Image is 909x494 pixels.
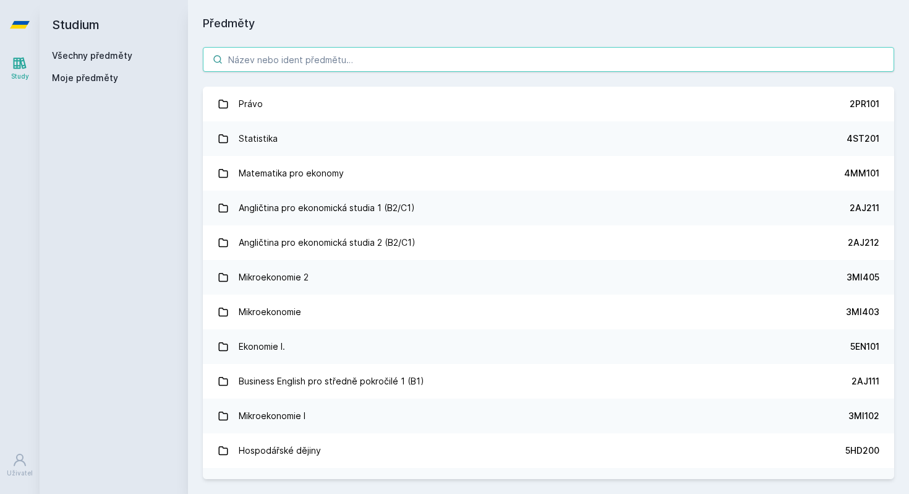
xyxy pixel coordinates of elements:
a: Angličtina pro ekonomická studia 2 (B2/C1) 2AJ212 [203,225,894,260]
a: Všechny předměty [52,50,132,61]
a: Mikroekonomie 2 3MI405 [203,260,894,295]
a: Matematika pro ekonomy 4MM101 [203,156,894,191]
div: 3MI403 [846,306,879,318]
div: 2PR101 [850,98,879,110]
div: 2AJ212 [848,236,879,249]
a: Statistika 4ST201 [203,121,894,156]
div: Uživatel [7,469,33,478]
div: 2AJ211 [850,202,879,214]
div: 3MI405 [847,271,879,284]
div: 2AJ111 [851,375,879,388]
div: Ekonomie I. [239,334,285,359]
input: Název nebo ident předmětu… [203,47,894,72]
div: Mikroekonomie I [239,404,305,428]
a: Mikroekonomie I 3MI102 [203,399,894,433]
a: Uživatel [2,446,37,484]
h1: Předměty [203,15,894,32]
div: 5EN101 [850,340,879,353]
div: Study [11,72,29,81]
a: Ekonomie I. 5EN101 [203,329,894,364]
div: Právo [239,92,263,116]
div: Mikroekonomie [239,300,301,324]
div: 3MI102 [848,410,879,422]
a: Study [2,50,37,87]
div: 4ST201 [847,132,879,145]
a: Právo 2PR101 [203,87,894,121]
div: Angličtina pro ekonomická studia 1 (B2/C1) [239,196,415,220]
div: Mikroekonomie 2 [239,265,309,290]
div: 5HD200 [845,444,879,457]
a: Hospodářské dějiny 5HD200 [203,433,894,468]
div: Hospodářské dějiny [239,438,321,463]
a: Angličtina pro ekonomická studia 1 (B2/C1) 2AJ211 [203,191,894,225]
div: 4MM101 [844,167,879,180]
a: Mikroekonomie 3MI403 [203,295,894,329]
div: Angličtina pro ekonomická studia 2 (B2/C1) [239,230,416,255]
span: Moje předměty [52,72,118,84]
div: Matematika pro ekonomy [239,161,344,186]
div: Statistika [239,126,278,151]
a: Business English pro středně pokročilé 1 (B1) 2AJ111 [203,364,894,399]
div: Business English pro středně pokročilé 1 (B1) [239,369,424,394]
